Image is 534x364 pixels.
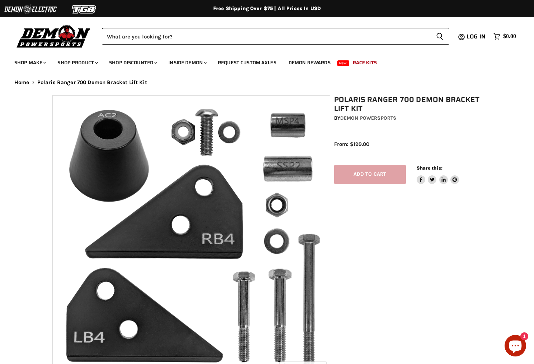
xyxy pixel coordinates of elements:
a: Race Kits [347,55,382,70]
a: Log in [463,33,490,40]
a: Demon Rewards [283,55,336,70]
button: Search [430,28,449,45]
img: TGB Logo 2 [57,3,111,16]
form: Product [102,28,449,45]
a: Request Custom Axles [212,55,282,70]
img: Demon Electric Logo 2 [4,3,57,16]
span: Share this: [417,165,442,171]
span: Log in [467,32,486,41]
aside: Share this: [417,165,459,184]
h1: Polaris Ranger 700 Demon Bracket Lift Kit [334,95,486,113]
a: Home [14,79,29,86]
a: Shop Product [52,55,102,70]
span: From: $199.00 [334,141,369,147]
span: $0.00 [503,33,516,40]
div: by [334,114,486,122]
a: Demon Powersports [340,115,396,121]
a: $0.00 [490,31,520,42]
span: Polaris Ranger 700 Demon Bracket Lift Kit [37,79,147,86]
ul: Main menu [9,52,514,70]
a: Shop Make [9,55,51,70]
img: Demon Powersports [14,23,93,49]
input: Search [102,28,430,45]
a: Shop Discounted [104,55,161,70]
span: New! [337,60,350,66]
inbox-online-store-chat: Shopify online store chat [502,335,528,358]
a: Inside Demon [163,55,211,70]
